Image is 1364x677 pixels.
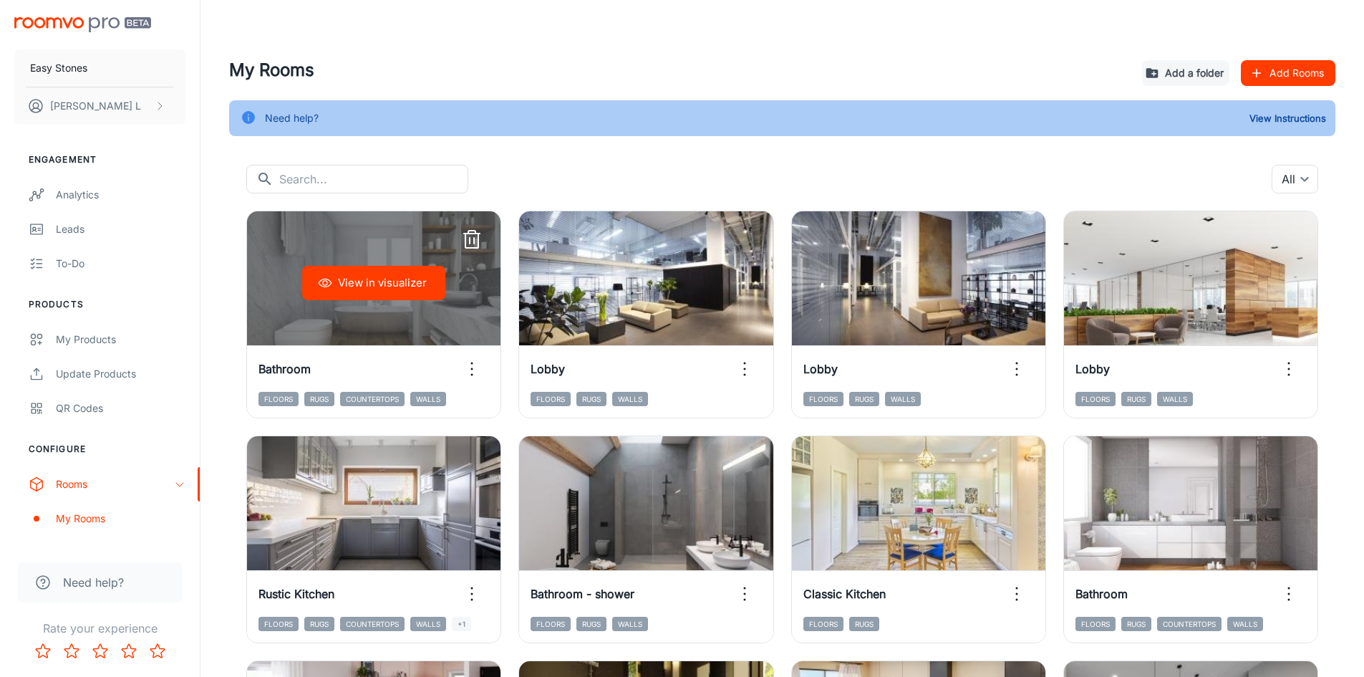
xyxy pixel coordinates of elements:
span: Floors [258,617,299,631]
span: Floors [531,392,571,406]
p: Rate your experience [11,620,188,637]
div: Designer Rooms [56,545,185,561]
div: My Products [56,332,185,347]
button: View Instructions [1246,107,1330,129]
span: Floors [803,617,843,631]
h6: Bathroom - shower [531,585,634,602]
h6: Bathroom [1075,585,1128,602]
span: Rugs [304,392,334,406]
button: [PERSON_NAME] L [14,87,185,125]
div: Rooms [56,476,174,492]
span: Floors [1075,617,1116,631]
span: Walls [612,617,648,631]
span: Countertops [340,617,405,631]
h6: Lobby [1075,360,1110,378]
span: Rugs [1121,617,1151,631]
span: Floors [1075,392,1116,406]
button: Add Rooms [1241,60,1335,86]
div: Leads [56,221,185,237]
span: Rugs [304,617,334,631]
span: Walls [410,392,446,406]
span: Rugs [576,392,606,406]
span: Walls [1227,617,1263,631]
h6: Bathroom [258,360,311,378]
span: Rugs [1121,392,1151,406]
span: Floors [531,617,571,631]
span: Rugs [576,617,606,631]
span: Walls [410,617,446,631]
button: View in visualizer [302,266,445,300]
h6: Classic Kitchen [803,585,886,602]
div: To-do [56,256,185,272]
button: Rate 5 star [143,637,172,666]
div: Update Products [56,366,185,382]
input: Search... [279,165,468,193]
button: Add a folder [1142,60,1229,86]
span: +1 [452,617,471,631]
span: Floors [258,392,299,406]
h6: Rustic Kitchen [258,585,334,602]
span: Walls [612,392,648,406]
h6: Lobby [803,360,838,378]
p: [PERSON_NAME] L [50,98,141,114]
div: Need help? [265,105,319,132]
span: Rugs [849,617,879,631]
p: Easy Stones [30,60,87,76]
div: My Rooms [56,511,185,527]
span: Countertops [340,392,405,406]
h4: My Rooms [229,57,1131,83]
button: Rate 4 star [115,637,143,666]
button: Rate 3 star [86,637,115,666]
span: Walls [885,392,921,406]
button: Rate 2 star [57,637,86,666]
span: Countertops [1157,617,1222,631]
button: Easy Stones [14,49,185,87]
button: Rate 1 star [29,637,57,666]
div: All [1272,165,1318,193]
span: Floors [803,392,843,406]
img: Roomvo PRO Beta [14,17,151,32]
span: Rugs [849,392,879,406]
div: Analytics [56,187,185,203]
div: QR Codes [56,400,185,416]
span: Walls [1157,392,1193,406]
span: Need help? [63,574,124,591]
h6: Lobby [531,360,565,378]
